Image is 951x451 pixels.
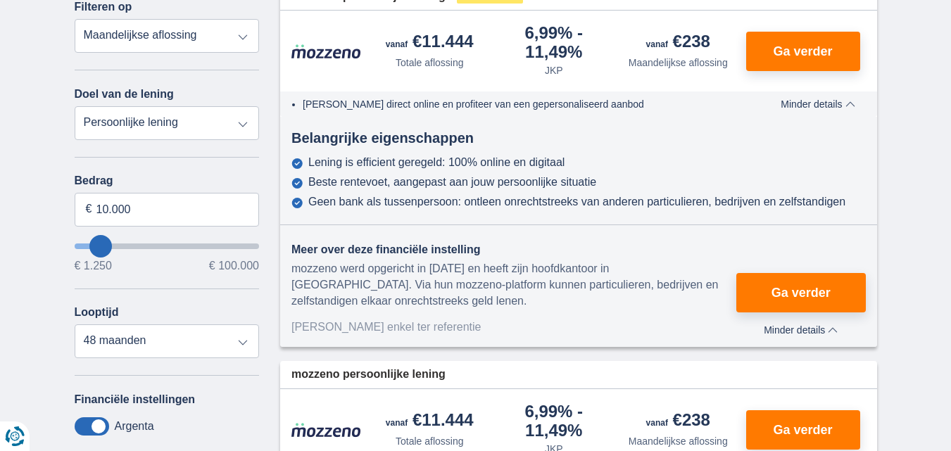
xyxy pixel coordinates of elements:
[75,174,260,187] label: Bedrag
[75,1,132,13] label: Filteren op
[545,63,563,77] div: JKP
[209,260,259,272] span: € 100.000
[746,410,860,450] button: Ga verder
[386,33,474,53] div: €11.444
[773,45,832,58] span: Ga verder
[291,242,736,258] div: Meer over deze financiële instelling
[646,412,710,431] div: €238
[629,434,728,448] div: Maandelijkse aflossing
[498,25,611,61] div: 6,99%
[629,56,728,70] div: Maandelijkse aflossing
[396,434,464,448] div: Totale aflossing
[771,286,831,299] span: Ga verder
[291,261,736,310] div: mozzeno werd opgericht in [DATE] en heeft zijn hoofdkantoor in [GEOGRAPHIC_DATA]. Via hun mozzeno...
[308,196,845,208] div: Geen bank als tussenpersoon: ontleen onrechtstreeks van anderen particulieren, bedrijven en zelfs...
[291,44,362,59] img: product.pl.alt Mozzeno
[115,420,154,433] label: Argenta
[75,243,260,249] input: wantToBorrow
[770,99,865,110] button: Minder details
[75,260,112,272] span: € 1.250
[498,403,611,439] div: 6,99%
[308,176,596,189] div: Beste rentevoet, aangepast aan jouw persoonlijke situatie
[291,319,736,336] div: [PERSON_NAME] enkel ter referentie
[75,306,119,319] label: Looptijd
[75,393,196,406] label: Financiële instellingen
[303,97,737,111] li: [PERSON_NAME] direct online en profiteer van een gepersonaliseerd aanbod
[746,32,860,71] button: Ga verder
[291,422,362,438] img: product.pl.alt Mozzeno
[736,319,865,336] button: Minder details
[781,99,855,109] span: Minder details
[280,128,877,148] div: Belangrijke eigenschappen
[736,273,865,312] button: Ga verder
[86,201,92,217] span: €
[396,56,464,70] div: Totale aflossing
[646,33,710,53] div: €238
[75,88,174,101] label: Doel van de lening
[386,412,474,431] div: €11.444
[291,367,446,383] span: mozzeno persoonlijke lening
[764,325,838,335] span: Minder details
[773,424,832,436] span: Ga verder
[308,156,565,169] div: Lening is efficient geregeld: 100% online en digitaal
